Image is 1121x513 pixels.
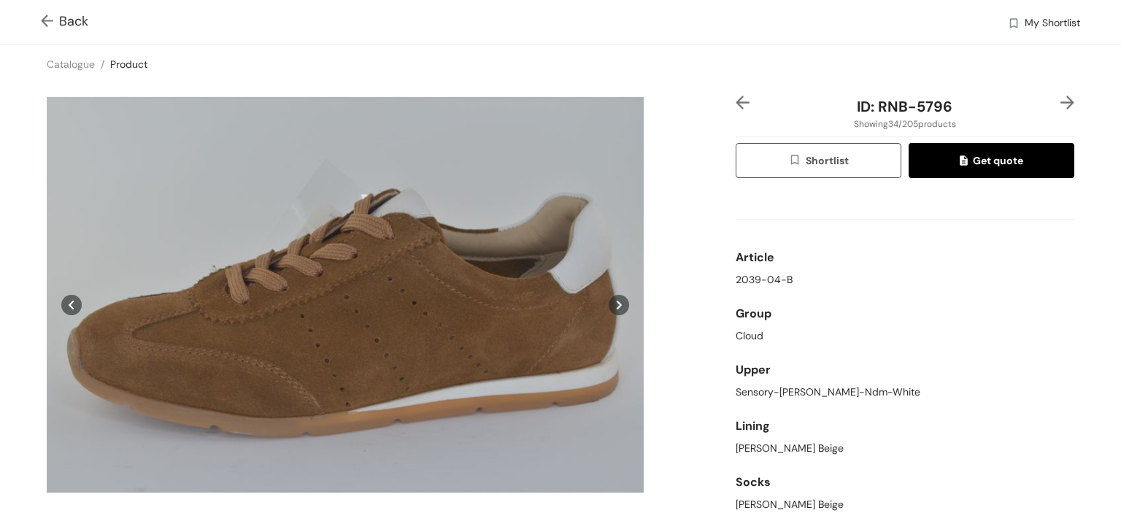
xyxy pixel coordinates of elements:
span: Get quote [960,153,1022,169]
span: My Shortlist [1025,15,1080,33]
div: Group [736,299,1074,328]
a: Product [110,58,147,71]
div: [PERSON_NAME] Beige [736,497,1074,512]
img: left [736,96,750,109]
div: [PERSON_NAME] Beige [736,441,1074,456]
button: quoteGet quote [909,143,1074,178]
span: Showing 34 / 205 products [854,117,956,131]
img: wishlist [788,153,806,169]
span: / [101,58,104,71]
div: 2039-04-B [736,272,1074,288]
div: Upper [736,355,1074,385]
img: Go back [41,15,59,30]
img: quote [960,155,972,169]
div: Lining [736,412,1074,441]
a: Catalogue [47,58,95,71]
div: Socks [736,468,1074,497]
div: Cloud [736,328,1074,344]
div: Sensory-[PERSON_NAME]-Ndm-White [736,385,1074,400]
div: Article [736,243,1074,272]
span: ID: RNB-5796 [857,97,952,116]
span: Back [41,12,88,31]
img: wishlist [1007,17,1020,32]
img: right [1060,96,1074,109]
span: Shortlist [788,153,849,169]
button: wishlistShortlist [736,143,901,178]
